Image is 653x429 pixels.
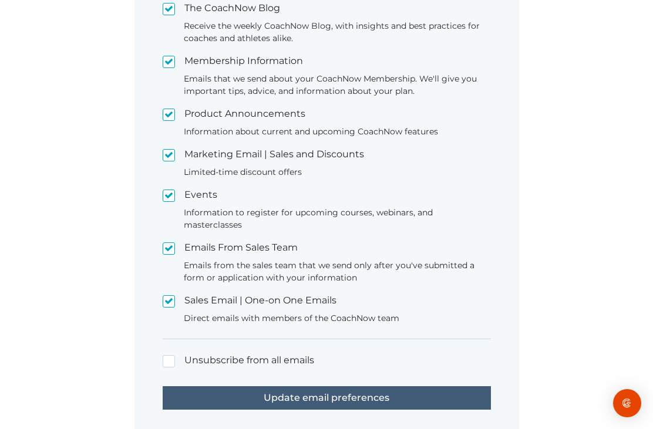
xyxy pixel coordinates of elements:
[184,2,280,13] span: The CoachNow Blog
[184,295,208,306] span: Sales
[184,108,305,119] span: Product Announcements
[245,295,336,306] span: One-on One Emails
[184,259,491,284] p: Emails from the sales team that we send only after you've submitted a form or application with yo...
[184,55,303,66] span: Membership Information
[184,148,233,160] span: Marketing
[184,354,314,366] span: Unsubscribe from all emails
[163,386,491,410] input: Update email preferences
[163,355,175,367] input: Unsubscribe from all emails
[184,312,491,325] p: Direct emails with members of the CoachNow team
[270,148,364,160] span: Sales and Discounts
[235,148,262,160] span: Email
[613,389,641,417] div: Open Intercom Messenger
[184,242,298,253] span: Emails From Sales Team
[211,295,237,306] span: Email
[184,189,217,200] span: Events
[184,126,491,138] p: Information about current and upcoming CoachNow features
[184,73,491,97] p: Emails that we send about your CoachNow Membership. We'll give you important tips, advice, and in...
[184,20,491,45] p: Receive the weekly CoachNow Blog, with insights and best practices for coaches and athletes alike.
[240,295,243,306] span: |
[264,148,267,160] span: |
[184,166,491,178] p: Limited-time discount offers
[184,207,491,231] p: Information to register for upcoming courses, webinars, and masterclasses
